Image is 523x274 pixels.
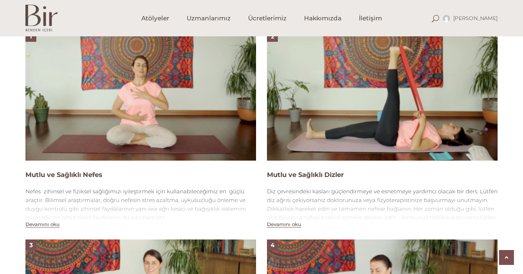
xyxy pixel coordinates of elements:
[25,170,256,180] h4: Mutlu ve Sağlıklı Nefes
[30,33,32,40] span: 1
[267,221,301,227] button: Devamını oku
[271,33,274,40] span: 2
[453,15,498,21] span: [PERSON_NAME]
[25,221,60,227] button: Devamını oku
[248,14,287,23] span: Ücretlerimiz
[267,170,498,180] h4: Mutlu ve Sağlıklı Dizler
[187,14,231,23] span: Uzmanlarımız
[359,14,382,23] span: İletişim
[141,14,169,23] span: Atölyeler
[25,187,256,222] div: Nefes zihinsel ve fiziksel sağlığımızı iyileştirmek için kullanabileceğimiz en güçlü araçtır. Bil...
[271,242,275,249] span: 4
[29,242,33,249] span: 3
[304,14,341,23] span: Hakkımızda
[267,187,498,231] div: Diz çevresindeki kasları güçlendirmeye ve esnetmeye yardımcı olacak bir ders. Lütfen diz ağrısı ç...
